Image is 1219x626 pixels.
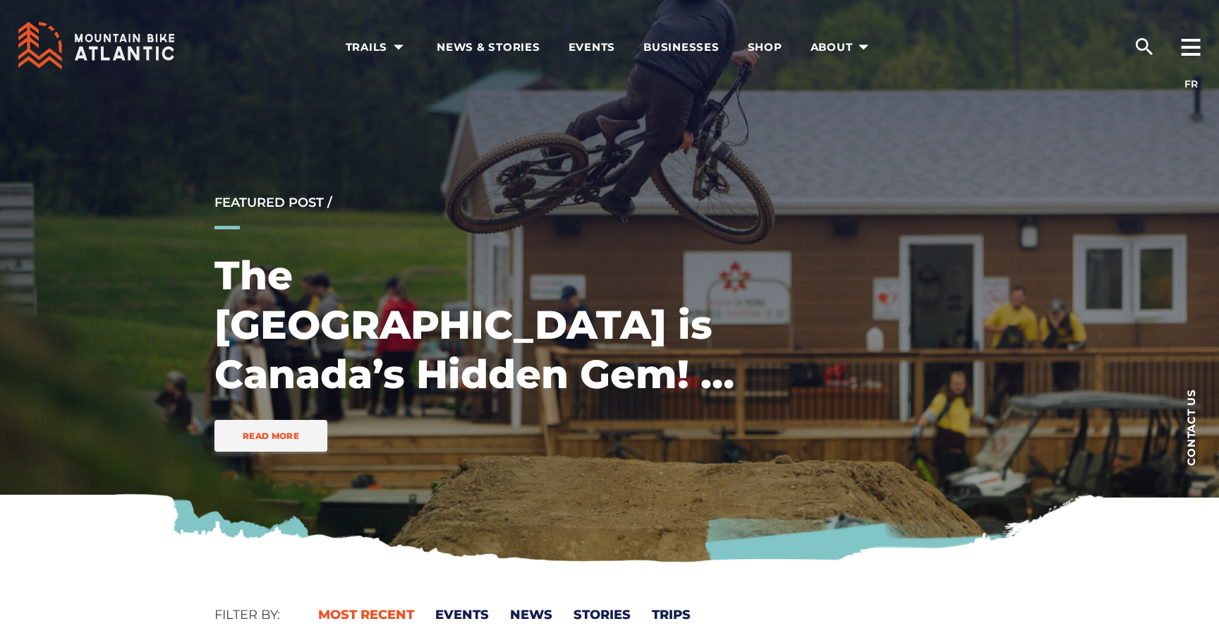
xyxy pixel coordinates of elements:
span: Trails [346,40,409,54]
ion-icon: search [1133,35,1156,58]
a: Read More [214,420,327,452]
span: Contact us [1186,389,1196,466]
span: Events [569,40,616,54]
a: Stories [574,607,631,622]
ion-icon: arrow dropdown [389,37,408,57]
span: Read More [243,431,299,441]
a: News [510,607,552,622]
a: Most Recent [318,607,414,622]
a: Events [435,607,489,622]
a: Featured Post / [214,195,332,210]
span: About [811,40,874,54]
span: Shop [748,40,782,54]
a: FR [1184,78,1198,90]
span: Businesses [643,40,720,54]
a: The [GEOGRAPHIC_DATA] is Canada’s Hidden Gem! – [PERSON_NAME] [214,251,734,447]
ion-icon: arrow dropdown [854,37,873,57]
a: Contact us [1163,367,1219,487]
a: Trips [652,607,691,622]
span: News & Stories [437,40,540,54]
